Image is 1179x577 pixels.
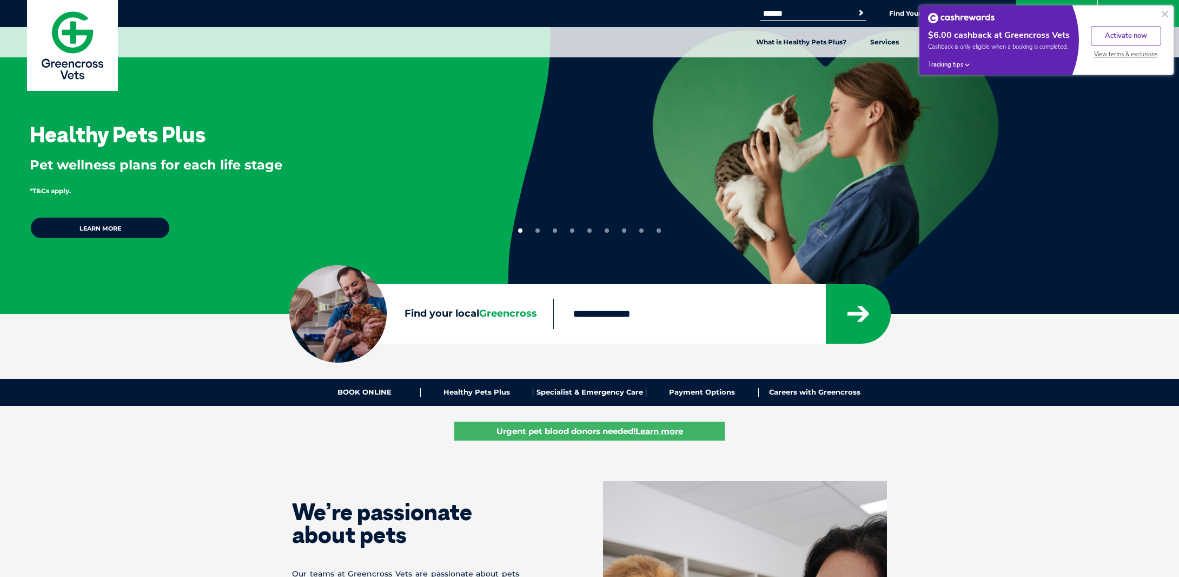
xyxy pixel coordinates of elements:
button: 7 of 9 [622,228,626,233]
span: Cashback is only eligible when a booking is completed. [928,43,1070,51]
span: Tracking tips [928,61,963,69]
button: 2 of 9 [535,228,540,233]
a: Pet Health [911,27,971,57]
u: Learn more [635,426,683,436]
a: Urgent pet blood donors needed!Learn more [454,422,725,441]
h3: Healthy Pets Plus [30,123,206,145]
button: 8 of 9 [639,228,644,233]
button: 4 of 9 [570,228,574,233]
label: Find your local [289,306,553,322]
a: Healthy Pets Plus [421,388,533,397]
div: $6.00 cashback at Greencross Vets [928,30,1070,41]
img: Cashrewards white logo [928,13,995,23]
button: 5 of 9 [587,228,592,233]
span: Greencross [479,307,537,319]
span: *T&Cs apply. [30,187,71,195]
a: Careers with Greencross [759,388,871,397]
a: Services [858,27,911,57]
button: 1 of 9 [518,228,522,233]
button: 6 of 9 [605,228,609,233]
a: Specialist & Emergency Care [533,388,646,397]
p: Pet wellness plans for each life stage [30,156,473,174]
button: Search [856,8,866,18]
a: BOOK ONLINE [308,388,421,397]
button: Activate now [1091,27,1161,45]
button: 9 of 9 [657,228,661,233]
h1: We’re passionate about pets [292,501,519,546]
span: View terms & exclusions [1094,50,1157,58]
a: What is Healthy Pets Plus? [744,27,858,57]
a: Learn more [30,217,170,239]
a: Payment Options [646,388,759,397]
a: Find Your Local Greencross Vet [889,9,993,18]
button: 3 of 9 [553,228,557,233]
